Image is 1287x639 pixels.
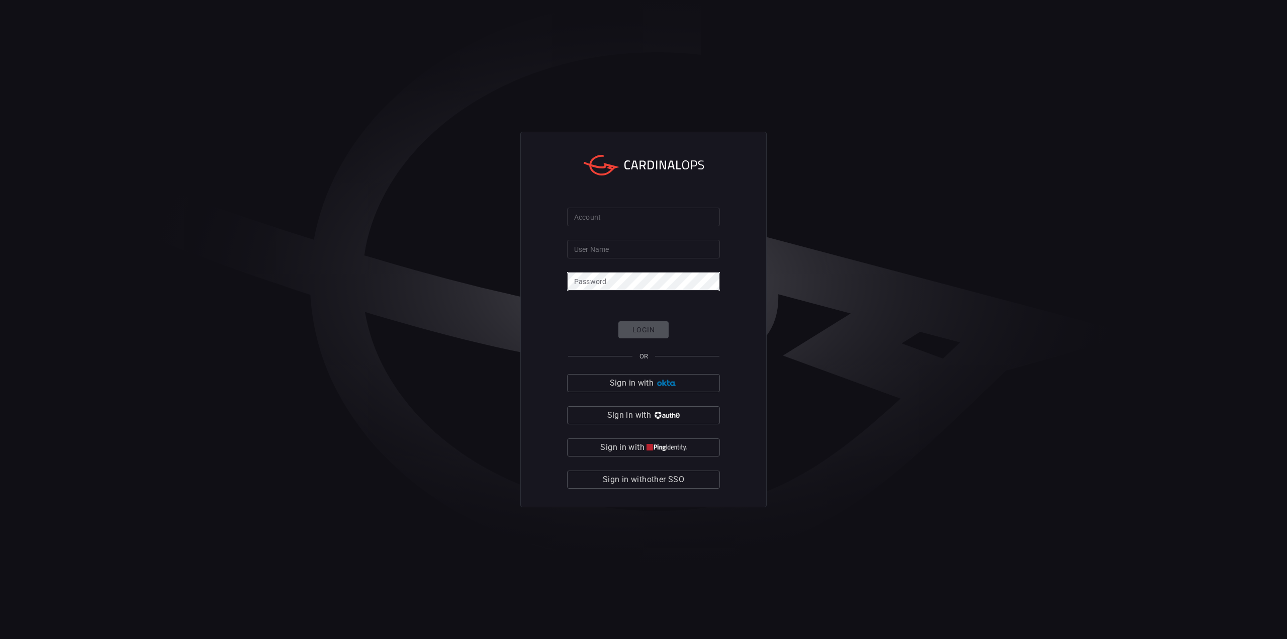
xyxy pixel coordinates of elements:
img: quu4iresuhQAAAABJRU5ErkJggg== [647,444,687,451]
span: Sign in with other SSO [603,473,684,487]
button: Sign in with [567,406,720,424]
input: Type your user name [567,240,720,258]
span: Sign in with [600,440,644,454]
button: Sign in with [567,438,720,457]
span: Sign in with [607,408,651,422]
img: vP8Hhh4KuCH8AavWKdZY7RZgAAAAASUVORK5CYII= [653,412,680,419]
button: Sign in withother SSO [567,471,720,489]
button: Sign in with [567,374,720,392]
input: Type your account [567,208,720,226]
span: Sign in with [610,376,654,390]
img: Ad5vKXme8s1CQAAAABJRU5ErkJggg== [656,380,677,387]
span: OR [639,352,648,360]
